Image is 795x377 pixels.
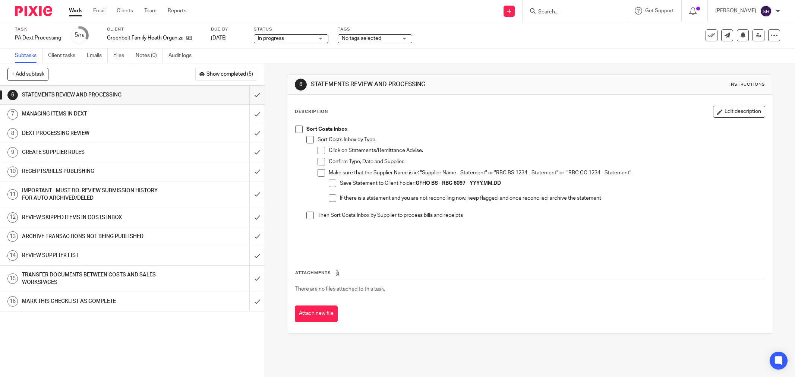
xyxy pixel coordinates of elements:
a: Email [93,7,105,15]
label: Client [107,26,202,32]
a: Subtasks [15,48,42,63]
p: Sort Costs Inbox by Type. [318,136,765,143]
label: Due by [211,26,245,32]
p: Click on Statements/Remittance Advise. [329,147,765,154]
p: Greenbelt Family Heath Organization [107,34,183,42]
span: Attachments [295,271,331,275]
p: Description [295,109,328,115]
h1: CREATE SUPPLIER RULES [22,147,169,158]
img: Pixie [15,6,52,16]
input: Search [537,9,605,16]
div: 16 [7,296,18,307]
h1: STATEMENTS REVIEW AND PROCESSING [22,89,169,101]
a: Client tasks [48,48,81,63]
label: Tags [338,26,412,32]
strong: Sort Costs Inbox [306,127,348,132]
button: + Add subtask [7,68,48,80]
a: Work [69,7,82,15]
div: 12 [7,212,18,223]
span: No tags selected [342,36,381,41]
h1: RECEIPTS/BILLS PUBLISHING [22,166,169,177]
p: Save Statement to Client Folder: [340,180,765,187]
div: 11 [7,189,18,200]
span: There are no files attached to this task. [295,286,385,292]
h1: IMPORTANT - MUST DO: REVIEW SUBMISSION HISTORY FOR AUTO ARCHIVED/DELED [22,185,169,204]
p: Confirm Type, Date and Supplier. [329,158,765,165]
div: 5 [75,31,85,39]
div: 9 [7,147,18,158]
a: Notes (0) [136,48,163,63]
label: Status [254,26,328,32]
p: [PERSON_NAME] [715,7,756,15]
a: Clients [117,7,133,15]
span: [DATE] [211,35,227,41]
h1: MANAGING ITEMS IN DEXT [22,108,169,120]
a: Files [113,48,130,63]
p: If there is a statement and you are not reconciling now, keep flagged, and once reconciled, archi... [340,194,765,202]
span: In progress [258,36,284,41]
button: Edit description [713,106,765,118]
a: Audit logs [168,48,197,63]
div: 6 [7,90,18,100]
h1: REVIEW SUPPLIER LIST [22,250,169,261]
a: Team [144,7,157,15]
p: Then Sort Costs Inbox by Supplier to process bills and receipts [318,212,765,219]
h1: REVIEW SKIPPED ITEMS IN COSTS INBOX [22,212,169,223]
img: svg%3E [760,5,772,17]
span: Show completed (5) [206,72,253,77]
label: Task [15,26,61,32]
div: 10 [7,167,18,177]
a: Reports [168,7,186,15]
span: Get Support [645,8,674,13]
button: Attach new file [295,305,338,322]
h1: ARCHIVE TRANSACTIONS NOT BEING PUBLISHED [22,231,169,242]
strong: GFHO BS - RBC 6097 - YYYY.MM.DD [416,181,501,186]
h1: STATEMENTS REVIEW AND PROCESSING [311,80,546,88]
div: 14 [7,250,18,261]
h1: TRANSFER DOCUMENTS BETWEEN COSTS AND SALES WORKSPACES [22,269,169,288]
a: Emails [87,48,108,63]
div: 15 [7,273,18,284]
button: Show completed (5) [195,68,257,80]
small: /16 [78,34,85,38]
h1: DEXT PROCESSING REVIEW [22,128,169,139]
h1: MARK THIS CHECKLIST AS COMPLETE [22,296,169,307]
div: 13 [7,231,18,242]
div: 7 [7,109,18,120]
div: 6 [295,79,307,91]
div: 8 [7,128,18,139]
p: Make sure that the Supplier Name is ie: "Supplier Name - Statement" or "RBC BS 1234 - Statement" ... [329,169,765,177]
div: PA Dext Processing [15,34,61,42]
div: Instructions [729,82,765,88]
